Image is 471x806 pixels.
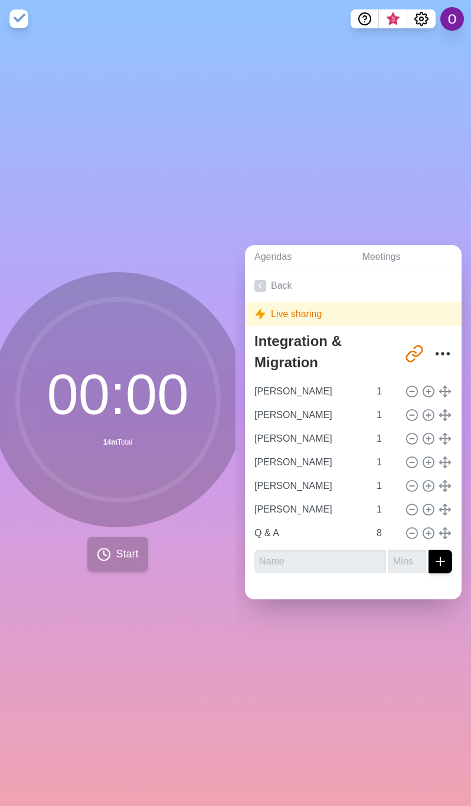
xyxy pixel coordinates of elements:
[372,380,400,403] input: Mins
[245,302,462,326] div: Live sharing
[245,245,353,269] a: Agendas
[250,474,369,498] input: Name
[388,15,398,24] span: 3
[351,9,379,28] button: Help
[250,403,369,427] input: Name
[372,451,400,474] input: Mins
[372,474,400,498] input: Mins
[254,550,386,573] input: Name
[250,380,369,403] input: Name
[250,498,369,521] input: Name
[407,9,436,28] button: Settings
[353,245,462,269] a: Meetings
[379,9,407,28] button: What’s new
[250,521,369,545] input: Name
[250,451,369,474] input: Name
[250,427,369,451] input: Name
[372,498,400,521] input: Mins
[431,342,454,366] button: More
[372,427,400,451] input: Mins
[9,9,28,28] img: timeblocks logo
[245,269,462,302] a: Back
[372,403,400,427] input: Mins
[116,546,138,562] span: Start
[403,342,426,366] button: Share link
[388,550,426,573] input: Mins
[87,537,148,572] button: Start
[372,521,400,545] input: Mins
